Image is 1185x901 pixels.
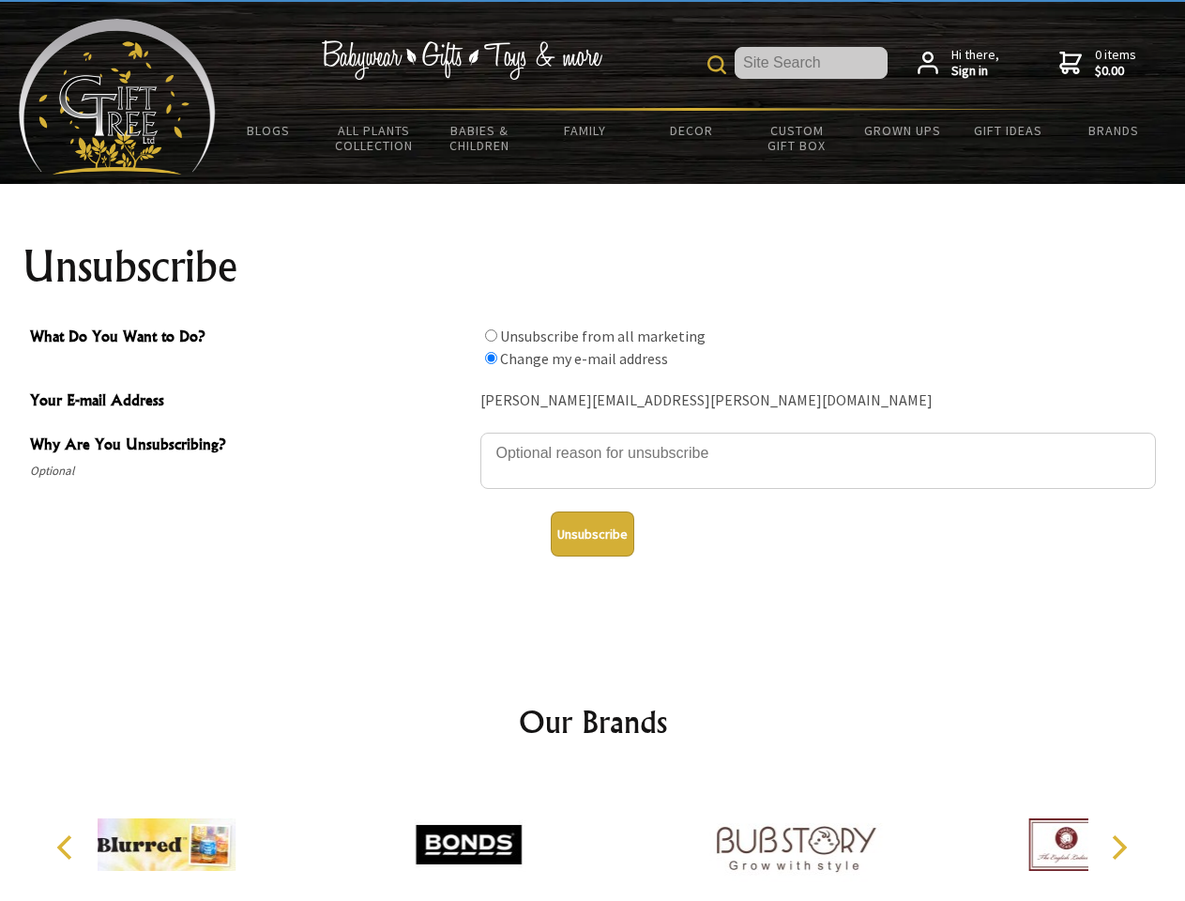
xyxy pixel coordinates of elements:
h2: Our Brands [38,699,1148,744]
a: Gift Ideas [955,111,1061,150]
img: product search [707,55,726,74]
span: 0 items [1095,46,1136,80]
div: [PERSON_NAME][EMAIL_ADDRESS][PERSON_NAME][DOMAIN_NAME] [480,387,1156,416]
input: Site Search [735,47,888,79]
span: Why Are You Unsubscribing? [30,433,471,460]
a: Custom Gift Box [744,111,850,165]
input: What Do You Want to Do? [485,352,497,364]
button: Next [1098,827,1139,868]
a: Grown Ups [849,111,955,150]
strong: Sign in [951,63,999,80]
strong: $0.00 [1095,63,1136,80]
a: All Plants Collection [322,111,428,165]
span: Your E-mail Address [30,389,471,416]
a: BLOGS [216,111,322,150]
a: Hi there,Sign in [918,47,999,80]
a: Brands [1061,111,1167,150]
input: What Do You Want to Do? [485,329,497,342]
a: 0 items$0.00 [1059,47,1136,80]
label: Change my e-mail address [500,349,668,368]
a: Family [533,111,639,150]
span: Hi there, [951,47,999,80]
textarea: Why Are You Unsubscribing? [480,433,1156,489]
h1: Unsubscribe [23,244,1163,289]
img: Babyware - Gifts - Toys and more... [19,19,216,175]
img: Babywear - Gifts - Toys & more [321,40,602,80]
span: Optional [30,460,471,482]
label: Unsubscribe from all marketing [500,327,706,345]
button: Previous [47,827,88,868]
button: Unsubscribe [551,512,634,557]
span: What Do You Want to Do? [30,325,471,352]
a: Babies & Children [427,111,533,165]
a: Decor [638,111,744,150]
